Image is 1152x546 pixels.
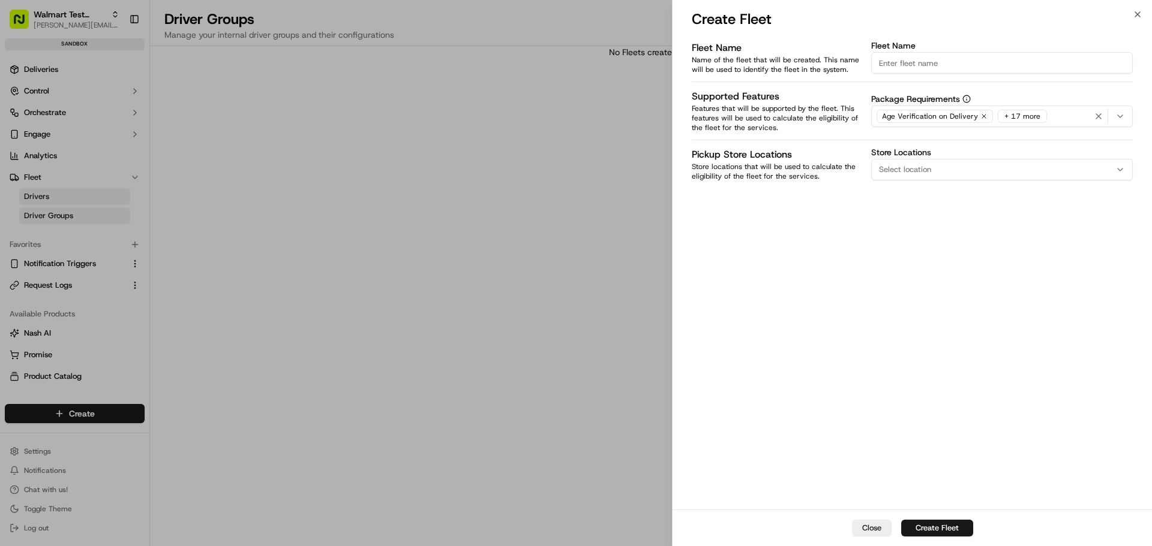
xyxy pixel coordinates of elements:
label: Store Locations [871,148,1133,156]
input: Enter fleet name [871,52,1133,74]
label: Supported Features [692,90,779,102]
button: Start new chat [204,118,218,132]
img: 1736555255976-a54dd68f-1ca7-489b-9aae-adbdc363a1c4 [12,114,34,136]
button: See all [186,153,218,168]
span: • [100,186,104,195]
div: We're available if you need us! [54,126,165,136]
a: 📗Knowledge Base [7,263,97,285]
p: Welcome 👋 [12,48,218,67]
p: Features that will be supported by the fleet. This features will be used to calculate the eligibi... [692,104,866,132]
label: Fleet Name [692,41,742,54]
img: Nash [12,12,36,36]
span: [PERSON_NAME] [37,218,97,228]
span: [DATE] [106,186,131,195]
label: Package Requirements [871,95,1133,103]
span: Pylon [119,297,145,306]
img: Jeff Sasse [12,207,31,226]
p: Store locations that will be used to calculate the eligibility of the fleet for the services. [692,162,866,181]
span: Select location [879,164,931,175]
span: Knowledge Base [24,268,92,280]
span: • [100,218,104,228]
label: Pickup Store Locations [692,148,792,161]
img: 8571987876998_91fb9ceb93ad5c398215_72.jpg [25,114,47,136]
button: Select location [871,159,1133,180]
button: Age Verification on Delivery+ 17 more [871,105,1133,127]
img: Jeff Sasse [12,174,31,194]
label: Fleet Name [871,41,1133,50]
a: Powered byPylon [85,297,145,306]
div: + 17 more [998,110,1047,123]
div: 📗 [12,269,22,279]
a: 💻API Documentation [97,263,197,285]
span: Age Verification on Delivery [882,111,978,121]
div: Past conversations [12,156,80,165]
input: Got a question? Start typing here... [31,77,216,90]
button: Create Fleet [901,520,973,536]
p: Name of the fleet that will be created. This name will be used to identify the fleet in the system. [692,55,866,74]
button: Close [852,520,892,536]
div: Start new chat [54,114,197,126]
span: API Documentation [113,268,193,280]
h2: Create Fleet [692,10,772,29]
span: [DATE] [106,218,131,228]
div: 💻 [101,269,111,279]
span: [PERSON_NAME] [37,186,97,195]
button: Package Requirements [962,95,971,103]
